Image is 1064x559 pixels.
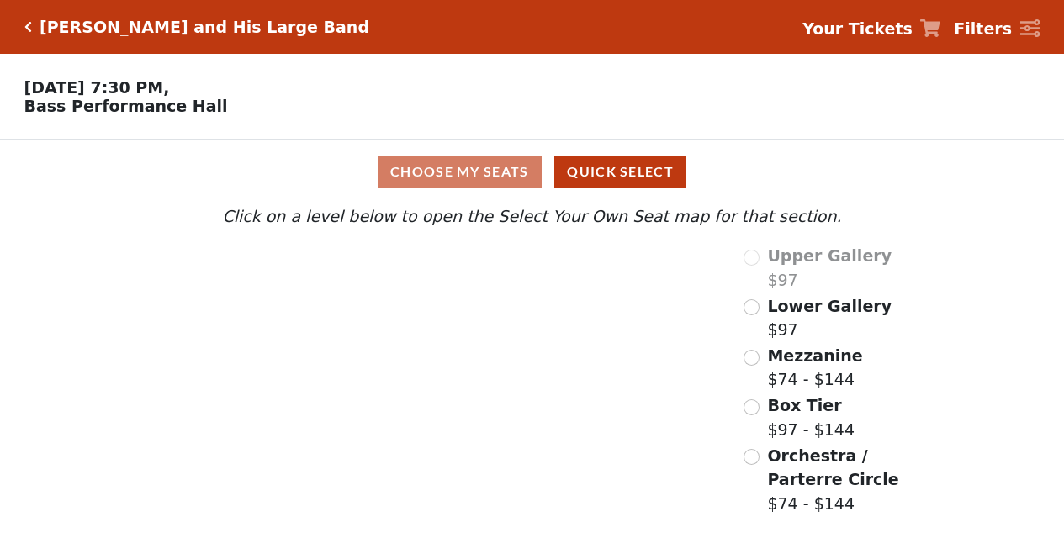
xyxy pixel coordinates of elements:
a: Filters [954,17,1040,41]
span: Lower Gallery [767,297,892,315]
label: $74 - $144 [767,344,862,392]
a: Your Tickets [802,17,940,41]
button: Quick Select [554,156,686,188]
path: Upper Gallery - Seats Available: 0 [246,255,484,312]
label: $97 - $144 [767,393,855,441]
strong: Filters [954,19,1012,38]
span: Upper Gallery [767,246,892,265]
strong: Your Tickets [802,19,913,38]
label: $97 [767,294,892,342]
span: Mezzanine [767,346,862,365]
span: Box Tier [767,396,841,414]
path: Lower Gallery - Seats Available: 197 [265,301,516,380]
p: Click on a level below to open the Select Your Own Seat map for that section. [145,204,918,229]
label: $74 - $144 [767,444,918,516]
h5: [PERSON_NAME] and His Large Band [40,18,369,37]
span: Orchestra / Parterre Circle [767,446,898,489]
a: Click here to go back to filters [24,21,32,33]
label: $97 [767,244,892,292]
